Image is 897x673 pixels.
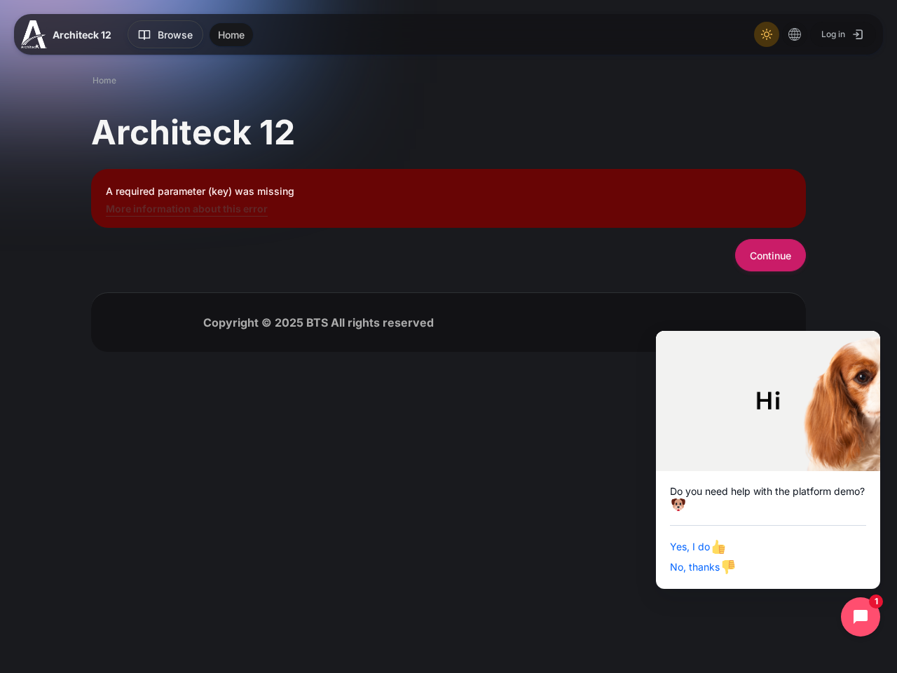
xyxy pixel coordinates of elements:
[91,111,806,271] section: Content
[21,20,47,48] img: A12
[106,184,791,198] p: A required parameter (key) was missing
[21,20,117,48] a: A12 A12 Architeck 12
[735,239,806,271] button: Continue
[128,20,203,48] button: Browse
[93,74,116,87] a: Home
[782,22,807,47] button: Languages
[756,24,777,45] div: Light Mode
[53,27,111,42] span: Architeck 12
[754,22,779,47] button: Light Mode Dark Mode
[91,111,295,154] h1: Architeck 12
[91,72,806,90] nav: Navigation bar
[158,27,193,42] span: Browse
[821,22,845,47] span: Log in
[210,23,253,46] a: Home
[810,22,876,47] a: Log in
[203,315,434,329] strong: Copyright © 2025 BTS All rights reserved
[106,203,268,215] a: More information about this error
